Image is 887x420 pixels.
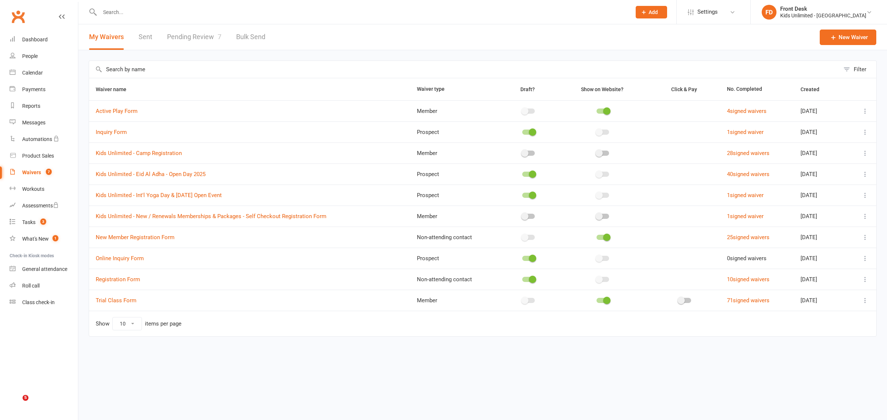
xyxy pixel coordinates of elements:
iframe: Intercom live chat [7,395,25,413]
a: 40signed waivers [727,171,769,178]
a: Active Play Form [96,108,137,114]
span: Settings [697,4,718,20]
a: Registration Form [96,276,140,283]
span: 7 [46,169,52,175]
a: Pending Review7 [167,24,221,50]
a: Waivers 7 [10,164,78,181]
td: Member [410,142,500,163]
button: Created [801,85,827,94]
td: Prospect [410,121,500,142]
div: Kids Unlimited - [GEOGRAPHIC_DATA] [780,12,866,19]
a: Workouts [10,181,78,197]
div: Automations [22,136,52,142]
a: Messages [10,114,78,131]
button: My Waivers [89,24,124,50]
a: Dashboard [10,31,78,48]
td: [DATE] [794,206,847,227]
span: 0 signed waivers [727,255,767,262]
a: General attendance kiosk mode [10,261,78,278]
input: Search by name [89,61,840,78]
span: 1 [52,235,58,241]
td: [DATE] [794,163,847,185]
td: [DATE] [794,185,847,206]
div: Waivers [22,169,41,175]
span: 7 [218,33,221,41]
a: Clubworx [9,7,27,26]
td: Non-attending contact [410,269,500,290]
div: People [22,53,38,59]
a: 4signed waivers [727,108,767,114]
span: 3 [40,218,46,225]
td: [DATE] [794,290,847,311]
button: Waiver name [96,85,135,94]
div: Class check-in [22,299,55,305]
td: Member [410,100,500,121]
span: Click & Pay [671,86,697,92]
button: Click & Pay [665,85,705,94]
div: items per page [145,321,181,327]
td: Non-attending contact [410,227,500,248]
div: Payments [22,86,45,92]
td: Prospect [410,185,500,206]
th: Waiver type [410,78,500,100]
div: FD [762,5,776,20]
div: Workouts [22,186,44,192]
a: Kids Unlimited - Camp Registration [96,150,182,156]
a: Kids Unlimited - New / Renewals Memberships & Packages - Self Checkout Registration Form [96,213,326,220]
button: Add [636,6,667,18]
div: Assessments [22,203,59,209]
div: Reports [22,103,40,109]
span: Waiver name [96,86,135,92]
span: Created [801,86,827,92]
div: General attendance [22,266,67,272]
a: 1signed waiver [727,192,764,199]
a: 28signed waivers [727,150,769,156]
button: Filter [840,61,876,78]
a: Calendar [10,65,78,81]
div: Filter [854,65,866,74]
span: Draft? [520,86,535,92]
td: [DATE] [794,121,847,142]
a: Automations [10,131,78,148]
div: Product Sales [22,153,54,159]
td: [DATE] [794,269,847,290]
div: Tasks [22,219,35,225]
div: Dashboard [22,37,48,42]
div: Messages [22,120,45,125]
a: Trial Class Form [96,297,136,304]
td: [DATE] [794,248,847,269]
a: Reports [10,98,78,114]
a: Sent [139,24,152,50]
a: New Member Registration Form [96,234,174,241]
a: Product Sales [10,148,78,164]
span: Add [649,9,658,15]
td: [DATE] [794,100,847,121]
a: Inquiry Form [96,129,127,135]
th: No. Completed [720,78,794,100]
div: Front Desk [780,6,866,12]
a: 25signed waivers [727,234,769,241]
a: 71signed waivers [727,297,769,304]
div: Show [96,317,181,330]
span: Show on Website? [581,86,623,92]
span: 5 [23,395,28,401]
div: Roll call [22,283,40,289]
td: [DATE] [794,142,847,163]
td: Member [410,206,500,227]
div: What's New [22,236,49,242]
input: Search... [98,7,626,17]
a: Tasks 3 [10,214,78,231]
a: What's New1 [10,231,78,247]
a: Assessments [10,197,78,214]
a: New Waiver [820,30,876,45]
a: Bulk Send [236,24,265,50]
button: Draft? [514,85,543,94]
a: Kids Unlimited - Eid Al Adha - Open Day 2025 [96,171,205,178]
div: Calendar [22,70,43,76]
td: Member [410,290,500,311]
a: Roll call [10,278,78,294]
a: 10signed waivers [727,276,769,283]
a: Payments [10,81,78,98]
a: 1signed waiver [727,129,764,135]
td: [DATE] [794,227,847,248]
